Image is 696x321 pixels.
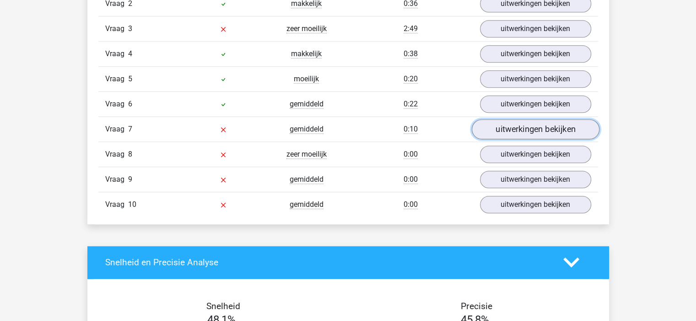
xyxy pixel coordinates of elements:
span: 0:00 [404,200,418,209]
span: 0:00 [404,175,418,184]
span: 0:22 [404,100,418,109]
span: 0:00 [404,150,418,159]
h4: Precisie [359,301,595,311]
span: Vraag [105,199,128,210]
span: 8 [128,150,132,158]
span: Vraag [105,149,128,160]
a: uitwerkingen bekijken [480,196,591,213]
a: uitwerkingen bekijken [480,95,591,113]
span: Vraag [105,48,128,59]
h4: Snelheid en Precisie Analyse [105,257,550,268]
span: Vraag [105,99,128,110]
span: zeer moeilijk [286,150,327,159]
span: 10 [128,200,136,209]
span: gemiddeld [290,175,324,184]
span: Vraag [105,23,128,34]
span: gemiddeld [290,200,324,209]
span: 4 [128,49,132,58]
a: uitwerkingen bekijken [480,45,591,63]
a: uitwerkingen bekijken [480,20,591,37]
span: 2:49 [404,24,418,33]
span: 5 [128,74,132,83]
span: 9 [128,175,132,184]
span: zeer moeilijk [286,24,327,33]
span: 0:38 [404,49,418,58]
span: makkelijk [291,49,322,58]
span: 0:20 [404,74,418,84]
span: gemiddeld [290,100,324,109]
h4: Snelheid [105,301,341,311]
span: 0:10 [404,125,418,134]
a: uitwerkingen bekijken [480,146,591,163]
span: 7 [128,125,132,133]
a: uitwerkingen bekijken [471,119,599,139]
span: Vraag [105,124,128,135]
span: moeilijk [294,74,319,84]
span: 6 [128,100,132,108]
span: 3 [128,24,132,33]
a: uitwerkingen bekijken [480,70,591,88]
a: uitwerkingen bekijken [480,171,591,188]
span: gemiddeld [290,125,324,134]
span: Vraag [105,174,128,185]
span: Vraag [105,74,128,84]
